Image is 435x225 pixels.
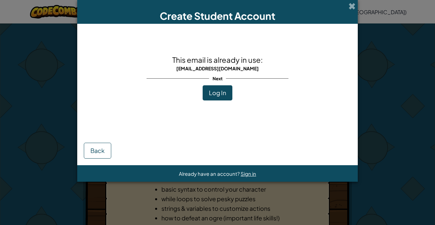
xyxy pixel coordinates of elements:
[241,170,256,177] a: Sign in
[90,147,105,154] span: Back
[172,55,263,64] span: This email is already in use:
[176,65,259,71] span: [EMAIL_ADDRESS][DOMAIN_NAME]
[209,74,226,83] span: Next
[160,10,275,22] span: Create Student Account
[203,85,232,100] button: Log In
[209,89,226,96] span: Log In
[84,143,111,159] button: Back
[179,170,241,177] span: Already have an account?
